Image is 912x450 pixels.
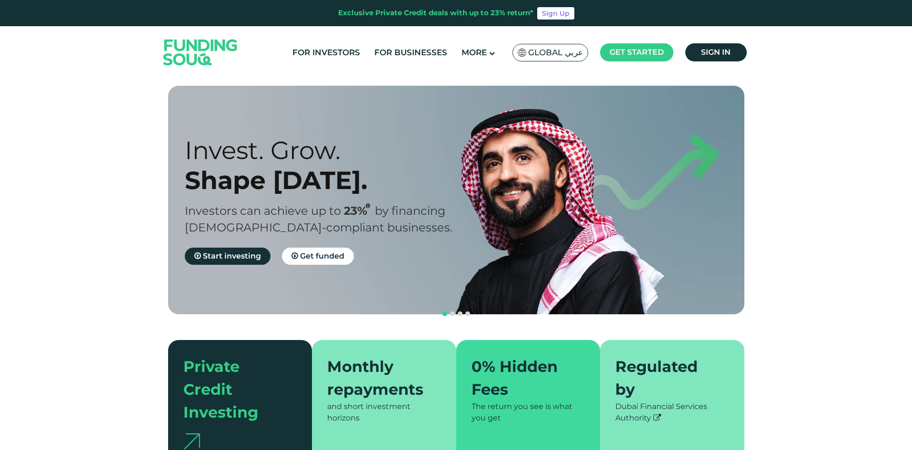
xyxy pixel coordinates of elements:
div: Monthly repayments [327,355,430,401]
div: Regulated by [615,355,718,401]
span: Get started [610,48,664,57]
img: arrow [183,433,200,449]
button: navigation [441,310,449,318]
img: Logo [154,28,247,76]
button: navigation [449,310,456,318]
div: Shape [DATE]. [185,165,473,195]
a: Get funded [282,248,354,265]
button: navigation [464,310,471,318]
img: SA Flag [518,49,526,57]
a: Sign Up [537,7,574,20]
span: Start investing [203,251,261,260]
div: and short investment horizons [327,401,441,424]
div: Exclusive Private Credit deals with up to 23% return* [338,8,533,19]
span: Get funded [300,251,344,260]
span: Investors can achieve up to [185,204,341,218]
div: Private Credit Investing [183,355,286,424]
div: 0% Hidden Fees [471,355,574,401]
span: Sign in [701,48,731,57]
div: Invest. Grow. [185,135,473,165]
span: 23% [344,204,375,218]
a: Start investing [185,248,271,265]
span: Global عربي [528,47,583,58]
a: Sign in [685,43,747,61]
a: For Investors [290,45,362,60]
button: navigation [456,310,464,318]
i: 23% IRR (expected) ~ 15% Net yield (expected) [366,203,370,209]
span: More [461,48,487,57]
div: The return you see is what you get [471,401,585,424]
a: For Businesses [372,45,450,60]
div: Dubai Financial Services Authority [615,401,729,424]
